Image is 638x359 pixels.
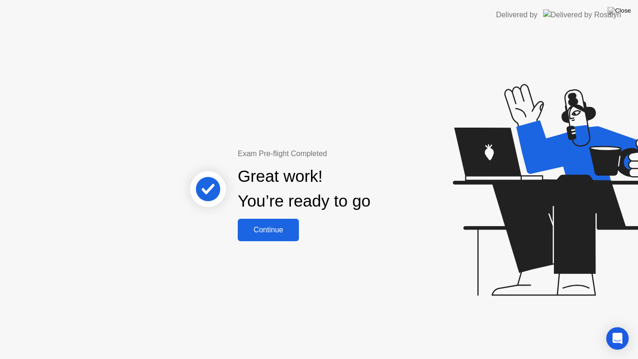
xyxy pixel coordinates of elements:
[238,148,431,159] div: Exam Pre-flight Completed
[238,219,299,241] button: Continue
[241,226,296,234] div: Continue
[608,7,631,14] img: Close
[543,9,621,20] img: Delivered by Rosalyn
[606,327,629,350] div: Open Intercom Messenger
[238,164,370,214] div: Great work! You’re ready to go
[496,9,538,21] div: Delivered by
